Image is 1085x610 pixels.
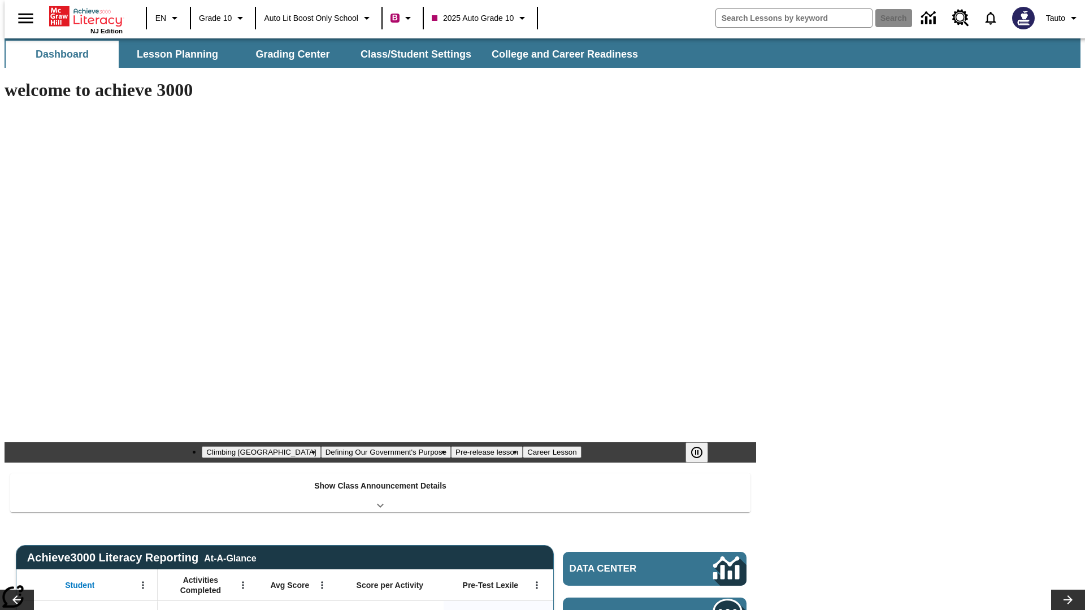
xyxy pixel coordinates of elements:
[463,580,519,590] span: Pre-Test Lexile
[204,551,256,564] div: At-A-Glance
[945,3,976,33] a: Resource Center, Will open in new tab
[1012,7,1035,29] img: Avatar
[716,9,872,27] input: search field
[432,12,514,24] span: 2025 Auto Grade 10
[392,11,398,25] span: B
[357,580,424,590] span: Score per Activity
[523,446,581,458] button: Slide 4 Career Lesson
[1005,3,1041,33] button: Select a new avatar
[528,577,545,594] button: Open Menu
[914,3,945,34] a: Data Center
[235,577,251,594] button: Open Menu
[259,8,378,28] button: School: Auto Lit Boost only School, Select your school
[386,8,419,28] button: Boost Class color is violet red. Change class color
[134,577,151,594] button: Open Menu
[314,577,331,594] button: Open Menu
[427,8,533,28] button: Class: 2025 Auto Grade 10, Select your class
[5,41,648,68] div: SubNavbar
[10,473,750,512] div: Show Class Announcement Details
[9,2,42,35] button: Open side menu
[1051,590,1085,610] button: Lesson carousel, Next
[976,3,1005,33] a: Notifications
[236,41,349,68] button: Grading Center
[1046,12,1065,24] span: Tauto
[121,41,234,68] button: Lesson Planning
[1041,8,1085,28] button: Profile/Settings
[202,446,320,458] button: Slide 1 Climbing Mount Tai
[270,580,309,590] span: Avg Score
[155,12,166,24] span: EN
[49,4,123,34] div: Home
[685,442,708,463] button: Pause
[150,8,186,28] button: Language: EN, Select a language
[451,446,523,458] button: Slide 3 Pre-release lesson
[65,580,94,590] span: Student
[199,12,232,24] span: Grade 10
[194,8,251,28] button: Grade: Grade 10, Select a grade
[163,575,238,595] span: Activities Completed
[685,442,719,463] div: Pause
[264,12,358,24] span: Auto Lit Boost only School
[6,41,119,68] button: Dashboard
[570,563,675,574] span: Data Center
[27,551,257,564] span: Achieve3000 Literacy Reporting
[5,80,756,101] h1: welcome to achieve 3000
[351,41,480,68] button: Class/Student Settings
[483,41,647,68] button: College and Career Readiness
[5,38,1080,68] div: SubNavbar
[314,480,446,492] p: Show Class Announcement Details
[49,5,123,28] a: Home
[90,28,123,34] span: NJ Edition
[321,446,451,458] button: Slide 2 Defining Our Government's Purpose
[563,552,747,586] a: Data Center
